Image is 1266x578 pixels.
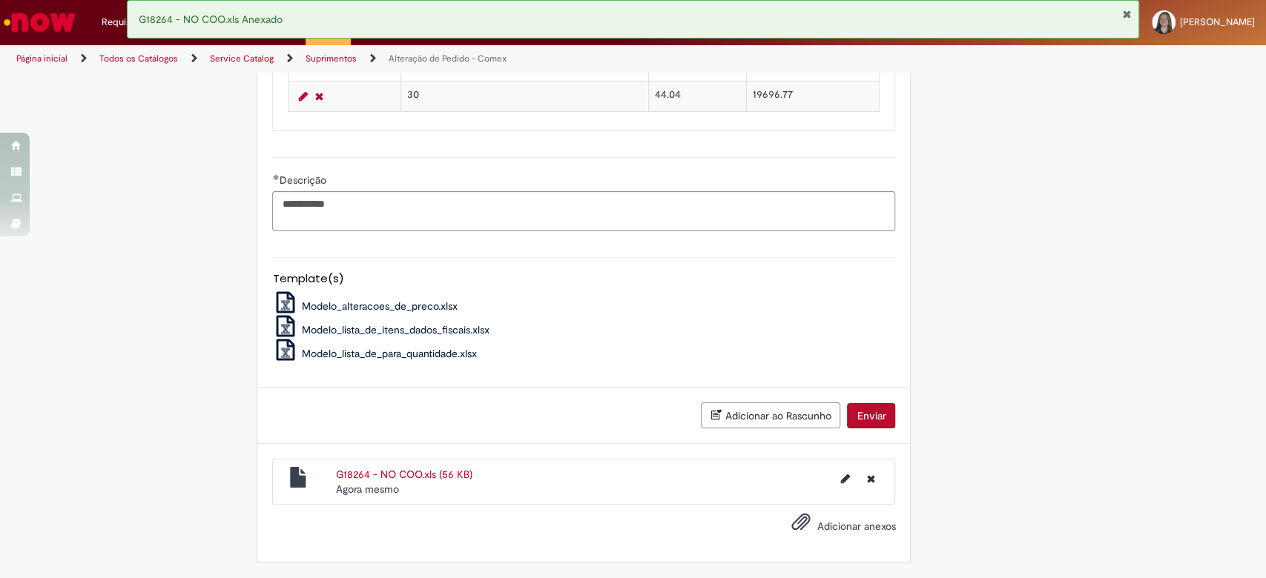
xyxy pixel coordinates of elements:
time: 29/08/2025 14:34:03 [336,482,399,496]
a: G18264 - NO COO.xls (56 KB) [336,468,472,481]
a: Modelo_lista_de_para_quantidade.xlsx [272,347,476,360]
a: Página inicial [16,53,67,64]
a: Modelo_lista_de_itens_dados_fiscais.xlsx [272,323,489,336]
a: Suprimentos [306,53,357,64]
a: Editar Linha 3 [294,87,311,105]
span: Descrição [279,173,329,187]
ul: Trilhas de página [11,45,833,73]
h5: Template(s) [272,273,895,285]
button: Excluir G18264 - NO COO.xls [857,467,883,491]
span: [PERSON_NAME] [1180,16,1255,28]
span: Modelo_alteracoes_de_preco.xlsx [301,299,457,313]
a: Alteração de Pedido - Comex [389,53,507,64]
td: 19696.77 [746,82,880,112]
a: Todos os Catálogos [99,53,178,64]
button: Adicionar anexos [787,508,814,542]
span: G18264 - NO COO.xls Anexado [139,13,283,26]
textarea: Descrição [272,191,895,231]
button: Editar nome de arquivo G18264 - NO COO.xls [831,467,858,491]
span: Obrigatório Preenchido [272,174,279,180]
a: Service Catalog [210,53,274,64]
span: Agora mesmo [336,482,399,496]
span: Requisições [102,15,154,30]
a: Remover linha 3 [311,87,326,105]
span: Modelo_lista_de_itens_dados_fiscais.xlsx [301,323,489,336]
span: Modelo_lista_de_para_quantidade.xlsx [301,347,476,360]
span: Adicionar anexos [817,520,895,534]
img: ServiceNow [1,7,78,37]
td: 44.04 [649,82,747,112]
button: Fechar Notificação [1121,8,1131,20]
td: 30 [401,82,649,112]
a: Modelo_alteracoes_de_preco.xlsx [272,299,457,313]
button: Adicionar ao Rascunho [701,402,840,428]
button: Enviar [847,403,895,428]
